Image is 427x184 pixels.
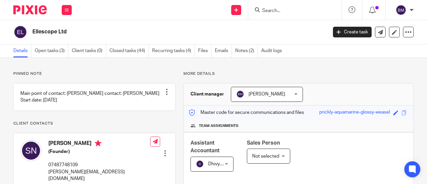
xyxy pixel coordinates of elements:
img: svg%3E [196,160,204,168]
a: Details [13,44,31,57]
span: Dhivya S T [208,162,230,166]
a: Emails [215,44,232,57]
span: [PERSON_NAME] [249,92,285,97]
i: Primary [95,140,101,147]
span: Assistant Accountant [190,140,220,153]
h4: [PERSON_NAME] [48,140,150,148]
a: Notes (2) [235,44,258,57]
a: Open tasks (3) [35,44,68,57]
p: [PERSON_NAME][EMAIL_ADDRESS][DOMAIN_NAME] [48,169,150,182]
p: 07487748109 [48,162,150,168]
a: Create task [333,27,372,37]
span: Not selected [252,154,279,159]
span: Team assignments [199,123,239,129]
img: svg%3E [396,5,406,15]
a: Audit logs [261,44,285,57]
p: More details [183,71,414,76]
a: Client tasks (0) [72,44,106,57]
p: Master code for secure communications and files [189,109,304,116]
p: Pinned note [13,71,175,76]
div: prickly-aquamarine-glossy-weasel [319,109,390,117]
img: svg%3E [236,90,244,98]
img: svg%3E [20,140,42,161]
input: Search [262,8,322,14]
a: Closed tasks (44) [109,44,149,57]
p: Client contacts [13,121,175,126]
a: Files [198,44,211,57]
img: svg%3E [13,25,27,39]
img: Pixie [13,5,47,14]
span: Sales Person [247,140,280,146]
a: Recurring tasks (4) [152,44,195,57]
h3: Client manager [190,91,224,98]
h5: (Founder) [48,148,150,155]
h2: Ellescope Ltd [32,28,265,35]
